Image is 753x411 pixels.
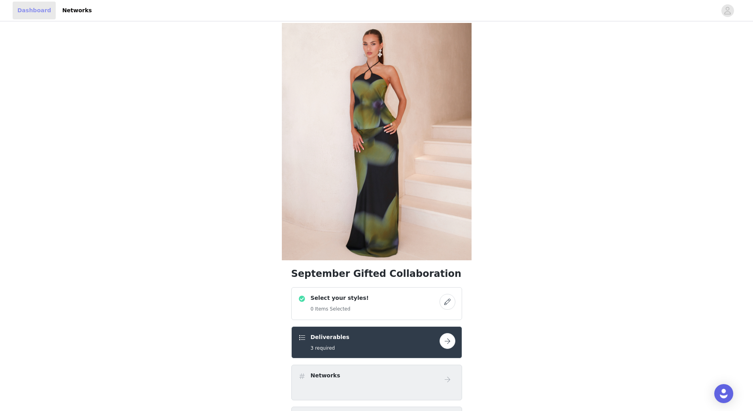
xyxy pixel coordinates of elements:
[311,345,349,352] h5: 3 required
[291,287,462,320] div: Select your styles!
[311,333,349,341] h4: Deliverables
[311,294,369,302] h4: Select your styles!
[57,2,96,19] a: Networks
[291,267,462,281] h1: September Gifted Collaboration
[282,23,472,260] img: campaign image
[291,326,462,358] div: Deliverables
[311,371,340,380] h4: Networks
[724,4,731,17] div: avatar
[13,2,56,19] a: Dashboard
[311,305,369,313] h5: 0 Items Selected
[291,365,462,400] div: Networks
[714,384,733,403] div: Open Intercom Messenger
